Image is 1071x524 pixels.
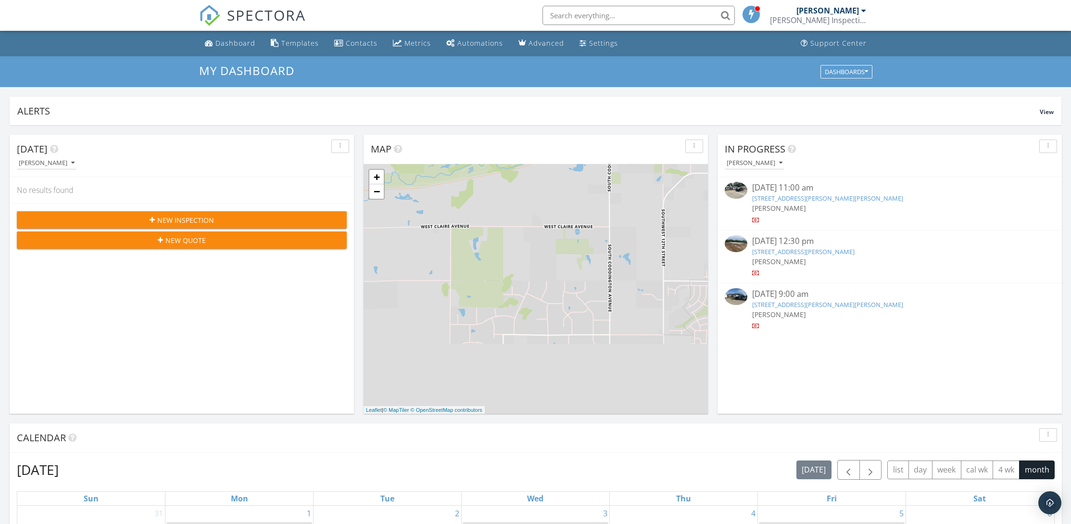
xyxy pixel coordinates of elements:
div: Templates [281,38,319,48]
a: Zoom in [369,170,384,184]
a: Go to September 1, 2025 [305,506,313,521]
a: © MapTiler [383,407,409,413]
h2: [DATE] [17,460,59,479]
div: Settings [589,38,618,48]
span: [PERSON_NAME] [752,204,806,213]
a: Advanced [515,35,568,52]
button: list [887,460,909,479]
span: View [1040,108,1054,116]
a: Templates [267,35,323,52]
div: [DATE] 11:00 am [752,182,1027,194]
a: Thursday [674,492,693,505]
span: [PERSON_NAME] [752,310,806,319]
a: Go to September 4, 2025 [749,506,757,521]
div: [PERSON_NAME] [19,160,75,166]
a: Zoom out [369,184,384,199]
span: [DATE] [17,142,48,155]
img: 9525342%2Fcover_photos%2FILGamJrc8TaICMkjSrIw%2Fsmall.jpg [725,288,747,305]
a: Go to September 3, 2025 [601,506,609,521]
div: [DATE] 12:30 pm [752,235,1027,247]
a: Settings [576,35,622,52]
a: SPECTORA [199,13,306,33]
a: [DATE] 9:00 am [STREET_ADDRESS][PERSON_NAME][PERSON_NAME] [PERSON_NAME] [725,288,1055,331]
div: Open Intercom Messenger [1038,491,1061,514]
a: [STREET_ADDRESS][PERSON_NAME][PERSON_NAME] [752,194,903,203]
button: month [1019,460,1055,479]
div: Murray Inspection Services [770,15,866,25]
div: Automations [457,38,503,48]
div: Support Center [810,38,867,48]
a: Monday [229,492,250,505]
a: Go to September 5, 2025 [897,506,906,521]
a: Go to August 31, 2025 [152,506,165,521]
div: [PERSON_NAME] [727,160,782,166]
img: 9518641%2Fcover_photos%2FR5jVTSdCf6VwVGJ50pCH%2Fsmall.jpg [725,235,747,252]
a: Contacts [330,35,381,52]
div: Advanced [529,38,564,48]
span: Map [371,142,391,155]
div: Alerts [17,104,1040,117]
a: Wednesday [525,492,545,505]
span: [PERSON_NAME] [752,257,806,266]
span: New Inspection [157,215,214,225]
button: New Quote [17,231,347,249]
a: [DATE] 11:00 am [STREET_ADDRESS][PERSON_NAME][PERSON_NAME] [PERSON_NAME] [725,182,1055,225]
a: © OpenStreetMap contributors [411,407,482,413]
div: Dashboard [215,38,255,48]
span: New Quote [165,235,206,245]
div: [DATE] 9:00 am [752,288,1027,300]
a: [STREET_ADDRESS][PERSON_NAME] [752,247,855,256]
a: Saturday [971,492,988,505]
div: Dashboards [825,68,868,75]
a: Friday [825,492,839,505]
a: Automations (Basic) [442,35,507,52]
div: Metrics [404,38,431,48]
button: week [932,460,961,479]
input: Search everything... [542,6,735,25]
a: [DATE] 12:30 pm [STREET_ADDRESS][PERSON_NAME] [PERSON_NAME] [725,235,1055,278]
img: The Best Home Inspection Software - Spectora [199,5,220,26]
span: SPECTORA [227,5,306,25]
button: Previous month [837,460,860,480]
a: Leaflet [366,407,382,413]
button: [PERSON_NAME] [17,157,76,170]
span: My Dashboard [199,63,294,78]
button: 4 wk [993,460,1020,479]
button: [DATE] [796,460,832,479]
div: [PERSON_NAME] [796,6,859,15]
a: Sunday [82,492,101,505]
div: No results found [10,177,354,203]
a: Go to September 2, 2025 [453,506,461,521]
button: [PERSON_NAME] [725,157,784,170]
button: Dashboards [820,65,872,78]
button: Next month [859,460,882,480]
div: Contacts [346,38,378,48]
button: cal wk [961,460,994,479]
img: 9503524%2Fcover_photos%2F4TZekEtux58qmhExHBsL%2Fsmall.jpg [725,182,747,199]
a: Tuesday [378,492,396,505]
button: New Inspection [17,211,347,229]
a: Support Center [797,35,870,52]
a: Metrics [389,35,435,52]
button: day [908,460,932,479]
a: Dashboard [201,35,259,52]
span: Calendar [17,431,66,444]
a: [STREET_ADDRESS][PERSON_NAME][PERSON_NAME] [752,300,903,309]
span: In Progress [725,142,785,155]
div: | [364,406,485,414]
